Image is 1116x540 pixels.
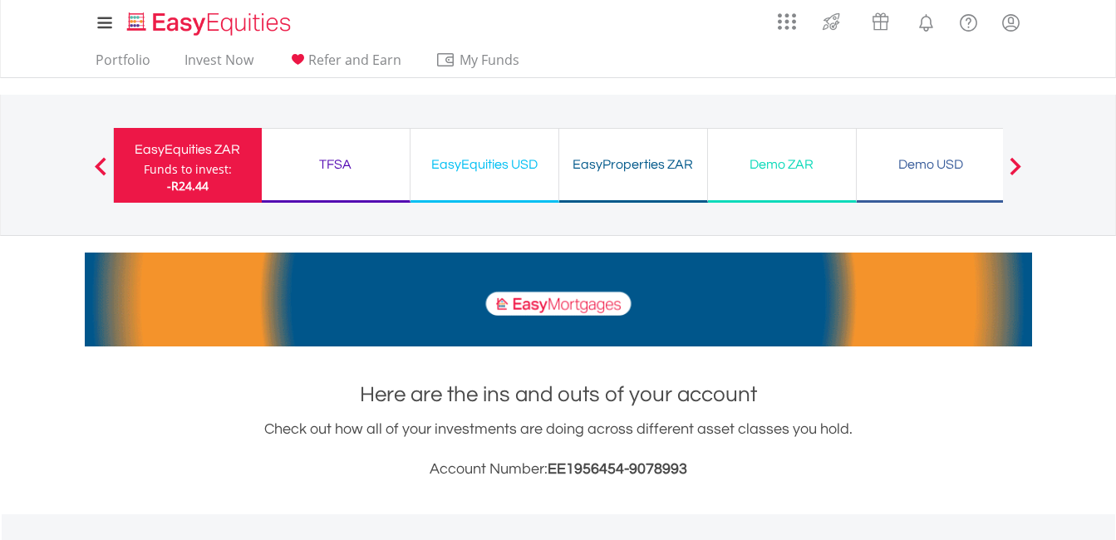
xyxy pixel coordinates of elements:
[999,165,1032,182] button: Next
[778,12,796,31] img: grid-menu-icon.svg
[548,461,687,477] span: EE1956454-9078993
[124,10,297,37] img: EasyEquities_Logo.png
[718,153,846,176] div: Demo ZAR
[178,52,260,77] a: Invest Now
[272,153,400,176] div: TFSA
[420,153,548,176] div: EasyEquities USD
[856,4,905,35] a: Vouchers
[89,52,157,77] a: Portfolio
[947,4,990,37] a: FAQ's and Support
[85,380,1032,410] h1: Here are the ins and outs of your account
[867,8,894,35] img: vouchers-v2.svg
[85,253,1032,346] img: EasyMortage Promotion Banner
[308,51,401,69] span: Refer and Earn
[435,49,544,71] span: My Funds
[85,458,1032,481] h3: Account Number:
[569,153,697,176] div: EasyProperties ZAR
[120,4,297,37] a: Home page
[84,165,117,182] button: Previous
[818,8,845,35] img: thrive-v2.svg
[990,4,1032,41] a: My Profile
[281,52,408,77] a: Refer and Earn
[85,418,1032,481] div: Check out how all of your investments are doing across different asset classes you hold.
[767,4,807,31] a: AppsGrid
[867,153,995,176] div: Demo USD
[124,138,252,161] div: EasyEquities ZAR
[167,178,209,194] span: -R24.44
[905,4,947,37] a: Notifications
[144,161,232,178] div: Funds to invest:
